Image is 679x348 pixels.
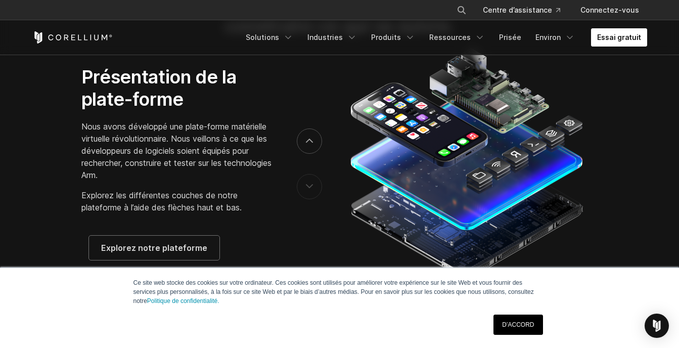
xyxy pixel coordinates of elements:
font: Solutions [246,32,279,42]
font: Industries [307,32,343,42]
button: précédent [297,174,322,199]
p: Nous avons développé une plate-forme matérielle virtuelle révolutionnaire. Nous veillons à ce que... [81,120,277,181]
div: Navigation Menu [444,1,647,19]
a: Prisée [493,28,527,47]
a: Connectez-vous [572,1,647,19]
span: Explorez notre plateforme [101,242,207,254]
font: Environ [535,32,561,42]
button: prochain [297,128,322,154]
font: Ressources [429,32,471,42]
div: Navigation Menu [240,28,647,47]
a: Politique de confidentialité. [147,297,219,304]
a: D’ACCORD [493,315,542,335]
font: Centre d’assistance [483,5,552,15]
img: Corellium_Platform_RPI_Full_470 [345,45,586,283]
h3: Présentation de la plate-forme [81,66,277,111]
div: Ouvrez Intercom Messenger [645,314,669,338]
button: Rechercher [452,1,471,19]
font: Produits [371,32,401,42]
p: Explorez les différentes couches de notre plateforme à l’aide des flèches haut et bas. [81,189,277,213]
a: Essai gratuit [591,28,647,47]
a: Explorez notre plateforme [89,236,219,260]
p: Ce site web stocke des cookies sur votre ordinateur. Ces cookies sont utilisés pour améliorer vot... [133,278,546,306]
a: Maison Corellium [32,31,113,43]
